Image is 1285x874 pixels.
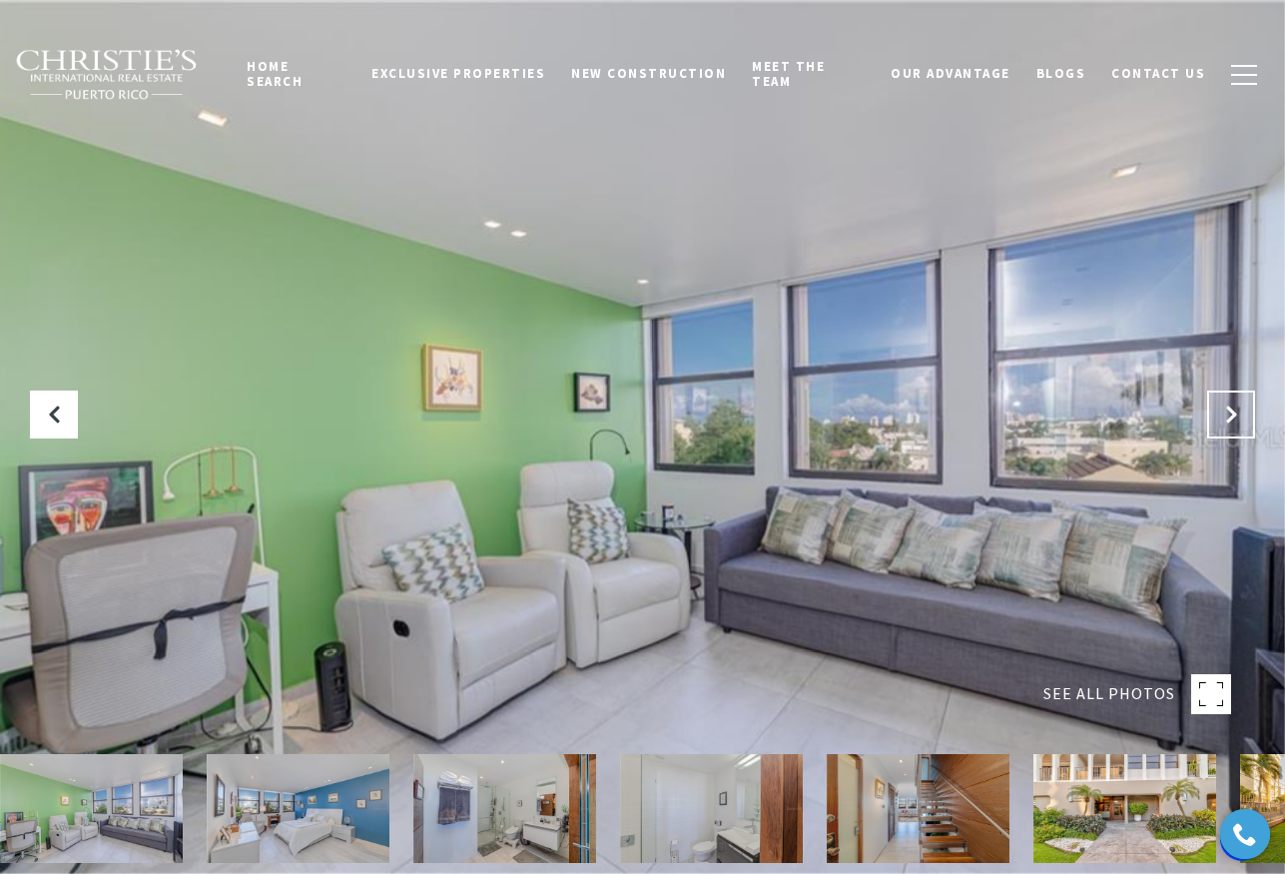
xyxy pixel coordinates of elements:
span: Our Advantage [891,65,1010,82]
button: button [1218,46,1270,104]
span: New Construction [571,65,726,82]
img: 16 CARRIÓN COURT Unit: 42 [620,754,803,863]
button: Next Slide [1207,391,1255,438]
span: SEE ALL PHOTOS [1043,681,1175,707]
a: Our Advantage [878,55,1023,93]
a: Blogs [1023,55,1099,93]
img: Christie's International Real Estate black text logo [15,49,199,101]
span: Blogs [1036,65,1086,82]
span: Exclusive Properties [371,65,545,82]
a: New Construction [558,55,739,93]
img: 16 CARRIÓN COURT Unit: 42 [1033,754,1216,863]
a: Home Search [234,48,358,100]
img: 16 CARRIÓN COURT Unit: 42 [207,754,389,863]
button: Previous Slide [30,391,78,438]
img: 16 CARRIÓN COURT Unit: 42 [827,754,1009,863]
span: Contact Us [1111,65,1205,82]
a: Meet the Team [739,48,878,100]
a: Exclusive Properties [358,55,558,93]
img: 16 CARRIÓN COURT Unit: 42 [413,754,596,863]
